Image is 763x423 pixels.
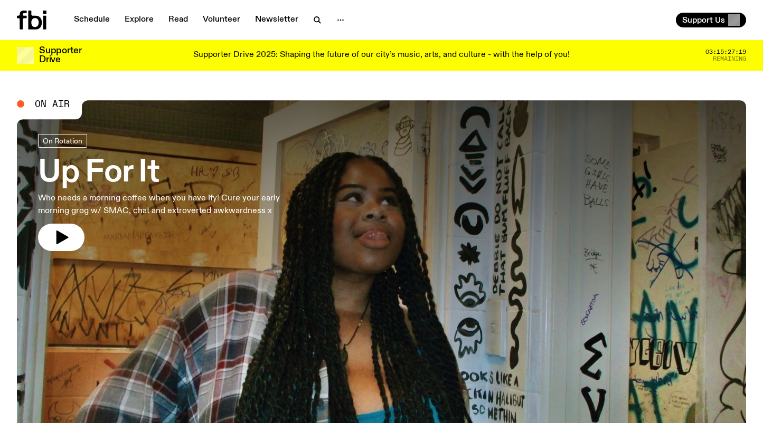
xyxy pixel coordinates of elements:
h3: Supporter Drive [39,46,81,64]
span: Support Us [682,15,725,25]
span: 03:15:27:19 [705,49,746,55]
p: Supporter Drive 2025: Shaping the future of our city’s music, arts, and culture - with the help o... [193,51,570,60]
a: Read [162,13,194,27]
span: On Rotation [43,137,82,145]
a: Newsletter [249,13,305,27]
a: Schedule [68,13,116,27]
a: Explore [118,13,160,27]
span: On Air [35,99,70,109]
a: On Rotation [38,134,87,148]
button: Support Us [676,13,746,27]
span: Remaining [713,56,746,62]
h3: Up For It [38,158,308,188]
p: Who needs a morning coffee when you have Ify! Cure your early morning grog w/ SMAC, chat and extr... [38,192,308,217]
a: Up For ItWho needs a morning coffee when you have Ify! Cure your early morning grog w/ SMAC, chat... [38,134,308,251]
a: Volunteer [196,13,247,27]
